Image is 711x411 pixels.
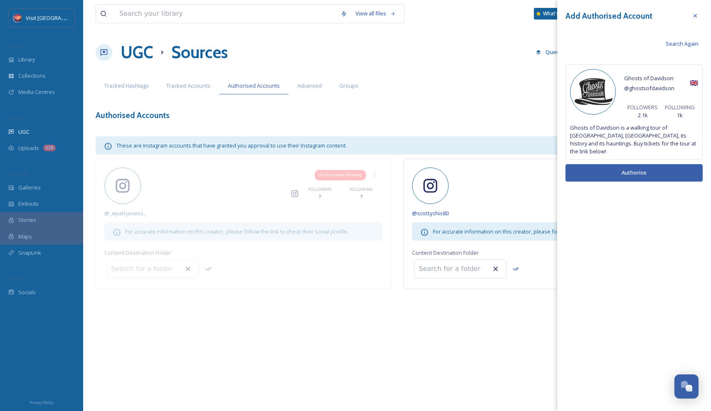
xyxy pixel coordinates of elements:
span: Authorisation Pending [319,172,362,178]
span: FOLLOWING [665,103,695,111]
span: 2.1k [638,111,648,119]
span: Tracked Accounts [166,82,210,90]
span: Authorised Accounts [228,82,280,90]
span: Ghosts of Davidson [624,74,674,82]
span: ? [318,193,321,201]
span: These are Instagram accounts that have granted you approval to use their Instagram content. [116,142,347,149]
h3: Add Authorised Account [565,10,652,22]
span: FOLLOWING [350,187,373,192]
span: For accurate information on this creator, please follow the link to check their social profile. [433,228,656,235]
a: @scottychis80 [412,208,449,218]
span: @ scottychis80 [412,209,449,217]
span: ? [360,193,363,201]
span: Embeds [18,200,39,208]
img: 448096786_477130014841117_3877636643450777791_n.jpg [572,71,614,113]
span: Privacy Policy [30,400,54,405]
h3: Authorised Accounts [96,109,170,121]
span: 1k [677,111,683,119]
span: Groups [339,82,358,90]
button: Queued [532,44,570,60]
span: Advanced [297,82,322,90]
a: Queued [532,44,575,60]
span: MEDIA [8,43,23,49]
button: Open Chat [674,374,699,399]
span: FOLLOWERS [627,103,658,111]
a: View all files [351,5,400,22]
span: Galleries [18,184,41,192]
span: Stories [18,216,36,224]
span: For accurate information on this creator, please follow the link to check their social profile. [125,228,348,235]
a: What's New [534,8,575,20]
span: Uploads [18,144,39,152]
span: Media Centres [18,88,55,96]
span: SOCIALS [8,276,25,282]
span: Tracked Hashtags [104,82,149,90]
a: UGC [121,40,153,65]
span: SnapLink [18,249,41,257]
img: Logo%20Image.png [13,14,22,22]
button: Authorise [565,164,703,181]
span: Maps [18,233,32,241]
span: Content Destination Folder [412,249,479,257]
span: COLLECT [8,115,26,121]
span: Library [18,56,35,64]
input: Search for a folder [415,260,506,278]
input: Search for a folder [107,260,198,278]
input: Search your library [115,5,336,23]
span: FOLLOWERS [309,187,331,192]
span: Search Again [666,40,699,48]
span: WIDGETS [8,171,27,177]
a: Privacy Policy [30,397,54,407]
h1: Sources [171,40,228,65]
span: Content Destination Folder [104,249,171,257]
span: @ ghostsofdavidson [624,84,674,92]
span: Visit [GEOGRAPHIC_DATA][PERSON_NAME] [26,14,131,22]
a: @_wyattjoness_ [104,208,146,218]
span: Socials [18,288,36,296]
span: UGC [18,128,30,136]
div: 125 [43,145,56,151]
div: 🇬🇧 [624,73,698,93]
span: Collections [18,72,46,80]
span: Ghosts of Davidson is a walking tour of [GEOGRAPHIC_DATA], [GEOGRAPHIC_DATA], its history and its... [570,124,698,156]
span: @ _wyattjoness_ [104,209,146,217]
